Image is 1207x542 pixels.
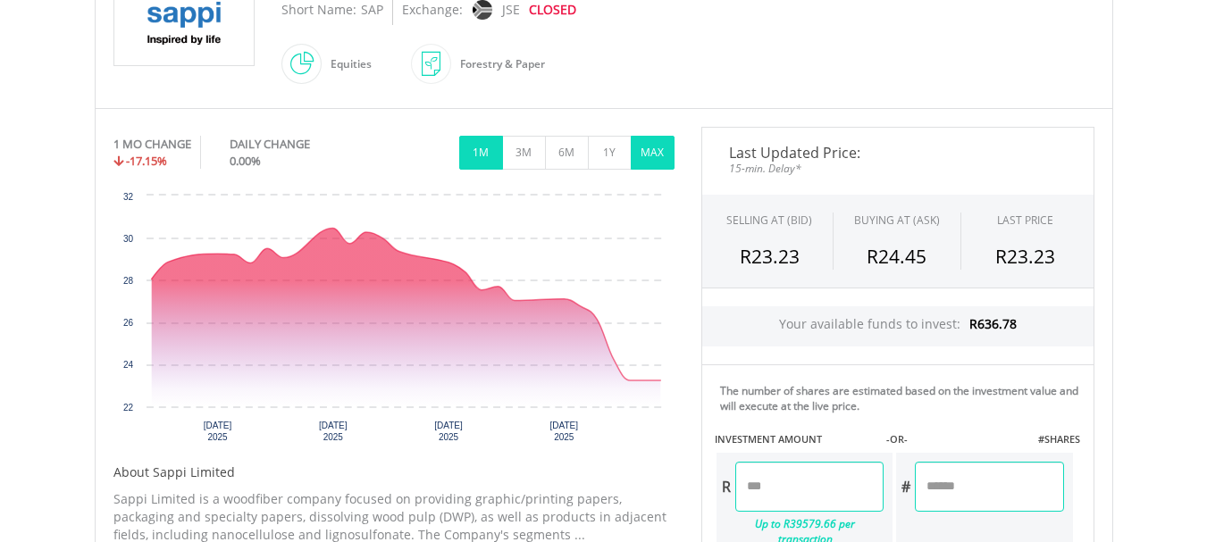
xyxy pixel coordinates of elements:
text: 30 [122,234,133,244]
div: Chart. Highcharts interactive chart. [113,187,675,454]
button: 1M [459,136,503,170]
span: 0.00% [230,153,261,169]
button: 6M [545,136,589,170]
button: 3M [502,136,546,170]
span: R23.23 [995,244,1055,269]
div: Your available funds to invest: [702,306,1094,346]
svg: Interactive chart [113,187,675,454]
div: Equities [322,43,372,86]
span: BUYING AT (ASK) [854,213,940,228]
span: R23.23 [740,244,800,269]
h5: About Sappi Limited [113,463,675,481]
label: INVESTMENT AMOUNT [715,432,822,446]
text: [DATE] 2025 [434,421,463,442]
div: # [896,462,915,512]
span: 15-min. Delay* [716,160,1080,177]
span: Last Updated Price: [716,146,1080,160]
span: -17.15% [126,153,167,169]
text: 32 [122,192,133,202]
span: R24.45 [867,244,926,269]
text: 26 [122,318,133,328]
div: DAILY CHANGE [230,136,370,153]
label: -OR- [886,432,908,446]
div: SELLING AT (BID) [726,213,812,228]
button: 1Y [588,136,632,170]
div: 1 MO CHANGE [113,136,191,153]
span: R636.78 [969,315,1017,332]
text: [DATE] 2025 [319,421,348,442]
text: [DATE] 2025 [549,421,578,442]
div: LAST PRICE [997,213,1053,228]
text: [DATE] 2025 [203,421,231,442]
div: The number of shares are estimated based on the investment value and will execute at the live price. [720,383,1086,413]
text: 22 [122,403,133,413]
div: Forestry & Paper [451,43,545,86]
text: 28 [122,276,133,286]
div: R [717,462,735,512]
label: #SHARES [1038,432,1080,446]
button: MAX [631,136,675,170]
text: 24 [122,360,133,370]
